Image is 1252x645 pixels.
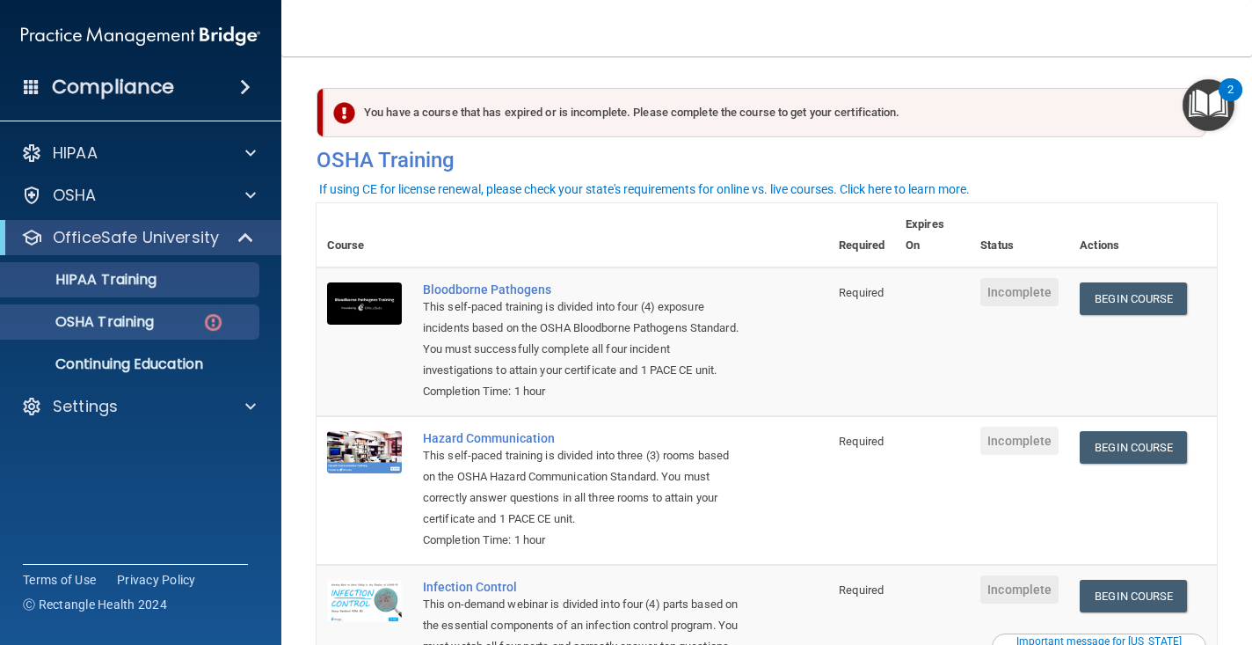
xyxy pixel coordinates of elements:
span: Required [839,435,884,448]
span: Required [839,583,884,597]
th: Required [828,203,895,268]
button: Open Resource Center, 2 new notifications [1183,79,1234,131]
p: HIPAA [53,143,98,164]
a: OSHA [21,185,256,206]
img: PMB logo [21,18,260,54]
p: Continuing Education [11,355,251,373]
th: Expires On [895,203,970,268]
a: Hazard Communication [423,431,740,445]
a: Privacy Policy [117,571,196,589]
img: exclamation-circle-solid-danger.72ef9ffc.png [333,102,355,124]
div: 2 [1227,90,1234,113]
div: You have a course that has expired or is incomplete. Please complete the course to get your certi... [324,88,1206,137]
h4: Compliance [52,75,174,99]
span: Incomplete [980,427,1059,455]
h4: OSHA Training [317,148,1217,172]
div: Completion Time: 1 hour [423,381,740,402]
div: This self-paced training is divided into four (4) exposure incidents based on the OSHA Bloodborne... [423,297,740,381]
p: Settings [53,396,118,417]
span: Incomplete [980,278,1059,306]
iframe: Drift Widget Chat Controller [1164,530,1231,597]
th: Actions [1069,203,1217,268]
a: OfficeSafe University [21,227,255,248]
p: OSHA [53,185,97,206]
p: HIPAA Training [11,271,156,289]
a: Begin Course [1080,431,1187,464]
div: This self-paced training is divided into three (3) rooms based on the OSHA Hazard Communication S... [423,445,740,530]
a: Settings [21,396,256,417]
a: Terms of Use [23,571,96,589]
span: Required [839,286,884,299]
th: Status [970,203,1069,268]
div: Completion Time: 1 hour [423,530,740,551]
p: OSHA Training [11,313,154,331]
img: danger-circle.6113f641.png [202,312,224,333]
div: If using CE for license renewal, please check your state's requirements for online vs. live cours... [319,183,970,195]
a: Begin Course [1080,580,1187,612]
a: Infection Control [423,580,740,594]
span: Incomplete [980,575,1059,604]
th: Course [317,203,412,268]
p: OfficeSafe University [53,227,219,248]
a: Begin Course [1080,282,1187,315]
a: Bloodborne Pathogens [423,282,740,297]
button: If using CE for license renewal, please check your state's requirements for online vs. live cours... [317,180,972,198]
a: HIPAA [21,143,256,164]
span: Ⓒ Rectangle Health 2024 [23,596,167,613]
